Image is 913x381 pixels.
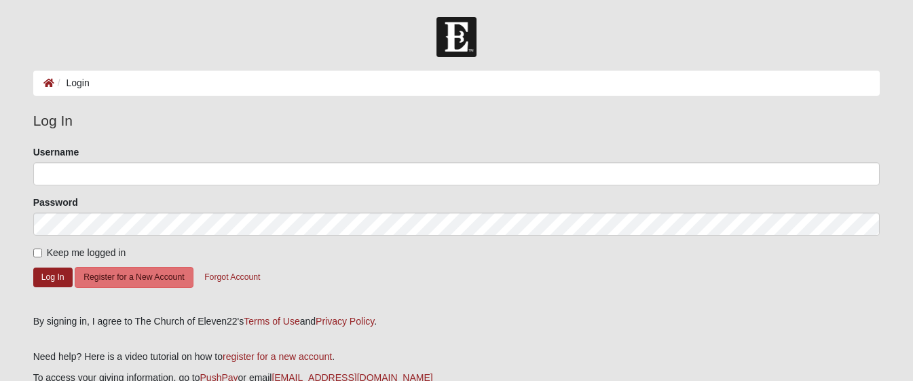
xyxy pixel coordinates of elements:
[33,249,42,257] input: Keep me logged in
[75,267,193,288] button: Register for a New Account
[33,350,880,364] p: Need help? Here is a video tutorial on how to .
[244,316,299,327] a: Terms of Use
[223,351,332,362] a: register for a new account
[195,267,269,288] button: Forgot Account
[33,145,79,159] label: Username
[33,268,73,287] button: Log In
[33,314,880,329] div: By signing in, I agree to The Church of Eleven22's and .
[436,17,477,57] img: Church of Eleven22 Logo
[54,76,90,90] li: Login
[316,316,374,327] a: Privacy Policy
[47,247,126,258] span: Keep me logged in
[33,196,78,209] label: Password
[33,110,880,132] legend: Log In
